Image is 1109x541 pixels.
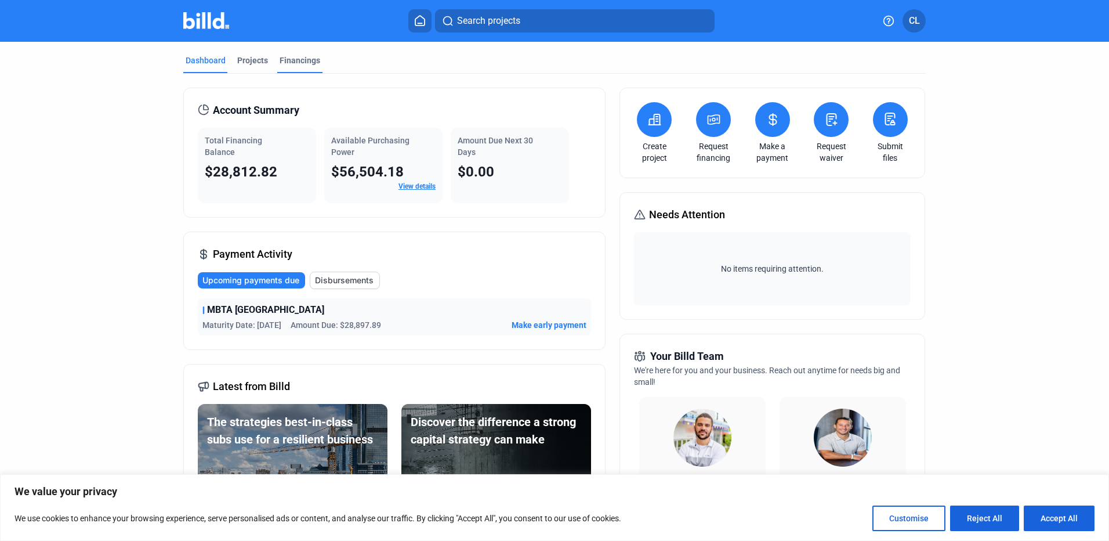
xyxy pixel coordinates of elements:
[315,275,374,286] span: Disbursements
[457,14,520,28] span: Search projects
[662,473,742,485] span: [PERSON_NAME]
[186,55,226,66] div: Dashboard
[207,413,378,448] div: The strategies best-in-class subs use for a resilient business
[15,485,1094,499] p: We value your privacy
[950,506,1019,531] button: Reject All
[650,348,724,365] span: Your Billd Team
[673,409,731,467] img: Relationship Manager
[213,246,292,262] span: Payment Activity
[207,303,324,317] span: MBTA [GEOGRAPHIC_DATA]
[903,9,926,33] button: CL
[202,319,281,331] span: Maturity Date: [DATE]
[280,55,320,66] div: Financings
[213,102,299,118] span: Account Summary
[213,378,290,395] span: Latest from Billd
[909,14,920,28] span: CL
[872,506,945,531] button: Customise
[198,272,305,288] button: Upcoming payments due
[870,140,911,164] a: Submit files
[331,136,409,157] span: Available Purchasing Power
[291,319,381,331] span: Amount Due: $28,897.89
[458,164,494,180] span: $0.00
[803,473,882,485] span: [PERSON_NAME]
[752,140,793,164] a: Make a payment
[237,55,268,66] div: Projects
[639,263,905,275] span: No items requiring attention.
[15,511,621,525] p: We use cookies to enhance your browsing experience, serve personalised ads or content, and analys...
[205,136,262,157] span: Total Financing Balance
[183,12,229,29] img: Billd Company Logo
[1024,506,1094,531] button: Accept All
[398,182,436,190] a: View details
[512,319,586,331] button: Make early payment
[693,140,734,164] a: Request financing
[634,366,900,387] span: We're here for you and your business. Reach out anytime for needs big and small!
[202,275,299,286] span: Upcoming payments due
[331,164,404,180] span: $56,504.18
[411,413,582,448] div: Discover the difference a strong capital strategy can make
[811,140,851,164] a: Request waiver
[310,272,380,289] button: Disbursements
[205,164,277,180] span: $28,812.82
[814,409,872,467] img: Territory Manager
[458,136,533,157] span: Amount Due Next 30 Days
[634,140,675,164] a: Create project
[649,207,725,223] span: Needs Attention
[435,9,715,33] button: Search projects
